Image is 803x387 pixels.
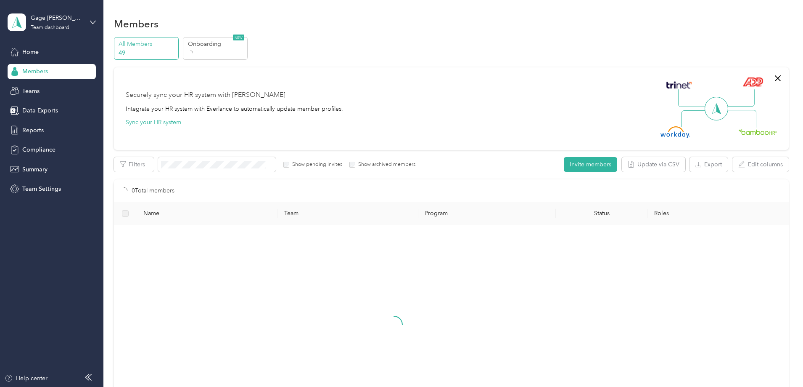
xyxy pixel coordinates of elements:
th: Team [277,202,418,225]
div: Gage [PERSON_NAME] Team [31,13,83,22]
th: Status [556,202,647,225]
img: Trinet [664,79,694,91]
h1: Members [114,19,158,28]
img: Line Right Up [725,89,755,107]
img: Line Right Down [727,110,756,128]
img: ADP [742,77,763,87]
p: Onboarding [188,40,245,48]
p: 49 [119,48,176,57]
span: Summary [22,165,48,174]
p: All Members [119,40,176,48]
span: Name [143,210,271,217]
iframe: Everlance-gr Chat Button Frame [756,340,803,387]
button: Invite members [564,157,617,172]
button: Update via CSV [622,157,685,172]
button: Help center [5,374,48,383]
span: Reports [22,126,44,135]
div: Team dashboard [31,25,69,30]
button: Filters [114,157,154,172]
button: Edit columns [732,157,789,172]
img: Workday [660,126,690,138]
img: Line Left Up [678,89,708,107]
label: Show pending invites [289,161,342,168]
span: Members [22,67,48,76]
th: Program [418,202,556,225]
span: NEW [233,35,244,40]
img: BambooHR [738,129,777,135]
p: 0 Total members [132,186,174,195]
span: Data Exports [22,106,58,115]
label: Show archived members [355,161,415,168]
div: Integrate your HR system with Everlance to automatically update member profiles. [126,104,343,113]
span: Teams [22,87,40,96]
button: Export [689,157,728,172]
span: Home [22,48,39,56]
div: Securely sync your HR system with [PERSON_NAME] [126,90,285,100]
span: Compliance [22,145,55,154]
img: Line Left Down [681,110,711,127]
th: Name [137,202,277,225]
button: Sync your HR system [126,118,181,127]
th: Roles [647,202,788,225]
span: Team Settings [22,184,61,193]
